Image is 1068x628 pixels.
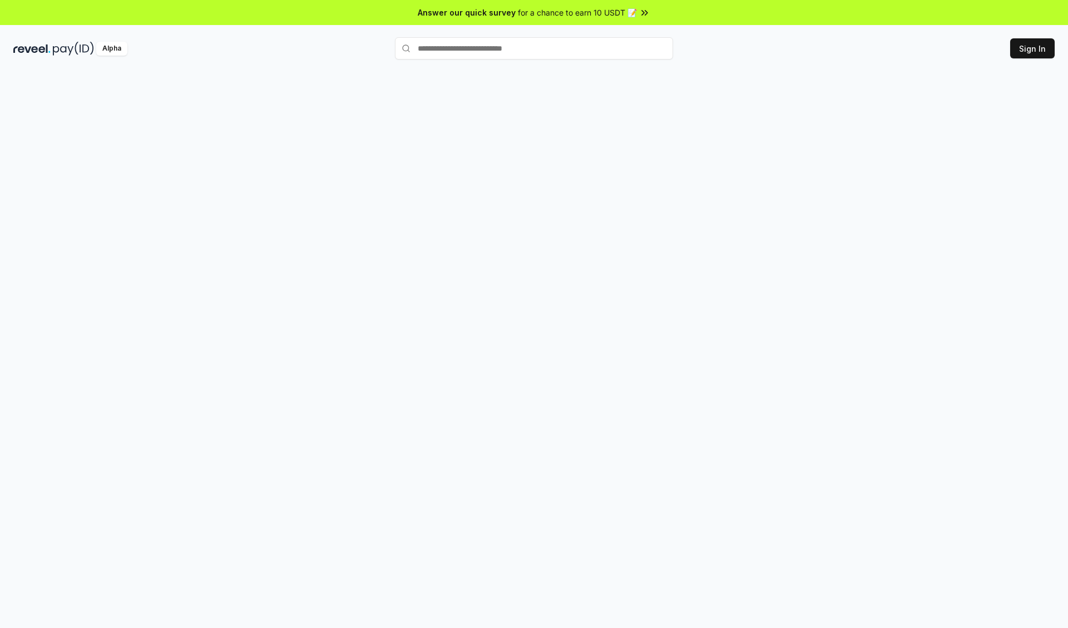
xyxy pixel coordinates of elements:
button: Sign In [1010,38,1055,58]
span: Answer our quick survey [418,7,516,18]
div: Alpha [96,42,127,56]
span: for a chance to earn 10 USDT 📝 [518,7,637,18]
img: pay_id [53,42,94,56]
img: reveel_dark [13,42,51,56]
